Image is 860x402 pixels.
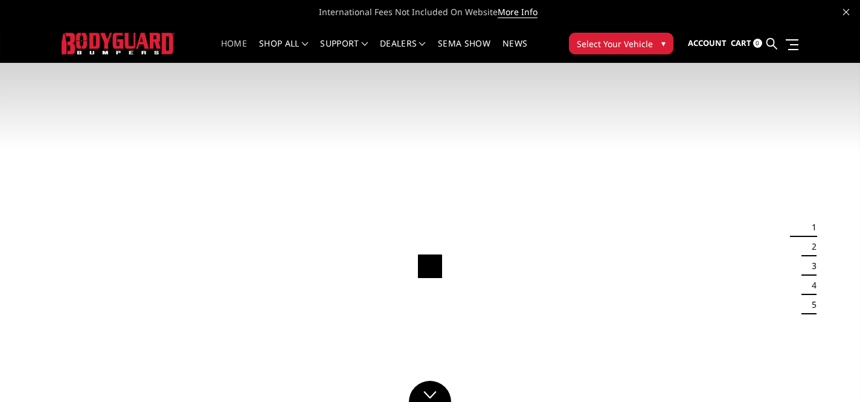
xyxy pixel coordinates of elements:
[804,295,817,314] button: 5 of 5
[62,33,175,55] img: BODYGUARD BUMPERS
[221,39,247,63] a: Home
[731,27,762,60] a: Cart 0
[380,39,426,63] a: Dealers
[804,218,817,238] button: 1 of 5
[804,238,817,257] button: 2 of 5
[661,37,666,50] span: ▾
[259,39,308,63] a: shop all
[498,6,537,18] a: More Info
[688,27,727,60] a: Account
[804,276,817,295] button: 4 of 5
[438,39,490,63] a: SEMA Show
[569,33,673,54] button: Select Your Vehicle
[502,39,527,63] a: News
[753,39,762,48] span: 0
[804,257,817,276] button: 3 of 5
[688,37,727,48] span: Account
[409,381,451,402] a: Click to Down
[731,37,751,48] span: Cart
[577,37,653,50] span: Select Your Vehicle
[320,39,368,63] a: Support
